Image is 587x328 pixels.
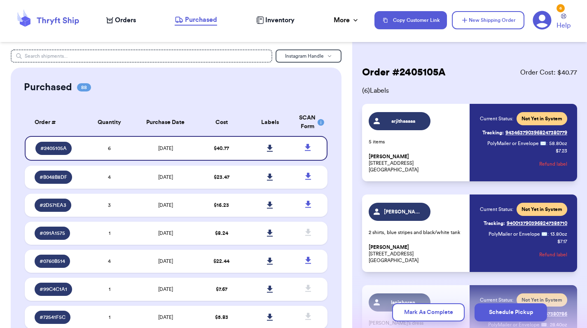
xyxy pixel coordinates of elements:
span: [DATE] [158,315,173,320]
span: Tracking: [482,129,504,136]
p: 2 shirts, blue stripes and black/white tank [369,229,465,236]
span: arjithaaaaa [384,118,423,124]
th: Quantity [85,109,134,136]
span: $ 7.67 [216,287,227,292]
th: Labels [246,109,295,136]
button: Refund label [539,246,567,264]
p: $ 7.17 [557,238,567,245]
span: # 2D571EA3 [40,202,66,209]
button: Mark As Complete [392,303,465,321]
span: : [546,140,547,147]
span: $ 22.44 [213,259,229,264]
span: [DATE] [158,287,173,292]
div: SCAN Form [299,114,318,131]
input: Search shipments... [11,49,273,63]
span: [DATE] [158,203,173,208]
span: [DATE] [158,146,173,151]
a: Help [557,14,571,30]
span: PolyMailer or Envelope ✉️ [487,141,546,146]
span: 6 [108,146,111,151]
span: [DATE] [158,231,173,236]
p: $ 7.23 [556,148,567,154]
span: Help [557,21,571,30]
span: Orders [115,15,136,25]
span: Not Yet in System [522,115,562,122]
span: 88 [77,83,91,91]
h2: Purchased [24,81,72,94]
th: Purchase Date [133,109,197,136]
span: # 99C4C1A1 [40,286,67,293]
a: Tracking:9434637903968247380779 [482,126,567,139]
button: Copy Customer Link [374,11,447,29]
a: Orders [106,15,136,25]
span: 13.80 oz [550,231,567,237]
button: Schedule Pickup [475,303,547,321]
th: Order # [25,109,85,136]
p: [STREET_ADDRESS] [GEOGRAPHIC_DATA] [369,244,465,264]
span: 3 [108,203,111,208]
p: 5 items [369,138,465,145]
span: Current Status: [480,115,513,122]
span: ( 6 ) Labels [362,86,577,96]
span: # 72541F5C [40,314,65,321]
span: [DATE] [158,175,173,180]
span: 1 [109,287,110,292]
span: Not Yet in System [522,206,562,213]
span: [DATE] [158,259,173,264]
span: # 091A1575 [40,230,65,237]
span: 1 [109,315,110,320]
span: Instagram Handle [285,54,324,59]
span: Order Cost: $ 40.77 [520,68,577,77]
a: Purchased [175,15,217,26]
span: 4 [108,259,111,264]
a: 6 [533,11,552,30]
span: $ 5.83 [215,315,228,320]
span: $ 23.47 [214,175,229,180]
span: [PERSON_NAME] [369,154,409,160]
span: 4 [108,175,111,180]
span: $ 16.23 [214,203,229,208]
span: 58.80 oz [549,140,567,147]
span: 1 [109,231,110,236]
span: $ 8.24 [215,231,228,236]
span: Inventory [265,15,295,25]
span: Tracking: [484,220,505,227]
a: Inventory [256,15,295,25]
button: Refund label [539,155,567,173]
span: : [547,231,549,237]
span: # B048B8DF [40,174,67,180]
span: [PERSON_NAME].marcoe0716 [384,209,423,215]
a: Tracking:9400137903968247385710 [484,217,567,230]
span: Current Status: [480,206,513,213]
span: PolyMailer or Envelope ✉️ [489,232,547,237]
button: New Shipping Order [452,11,524,29]
div: More [334,15,360,25]
span: Purchased [185,15,217,25]
span: [PERSON_NAME] [369,244,409,251]
h2: Order # 2405105A [362,66,446,79]
p: [STREET_ADDRESS] [GEOGRAPHIC_DATA] [369,153,465,173]
button: Instagram Handle [276,49,341,63]
span: $ 40.77 [214,146,229,151]
span: # 2405105A [40,145,67,152]
div: 6 [557,4,565,12]
th: Cost [197,109,246,136]
span: # 0760B514 [40,258,65,265]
